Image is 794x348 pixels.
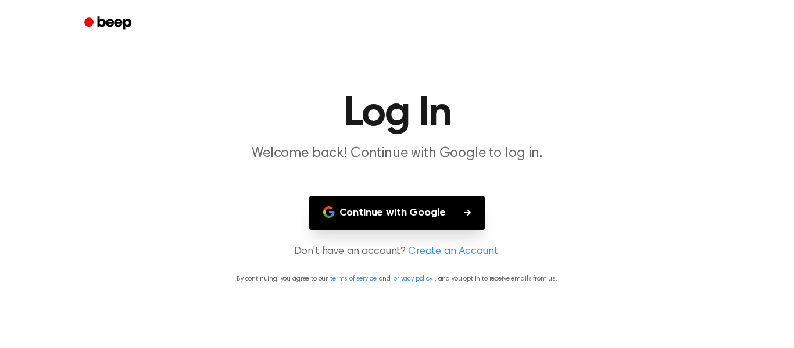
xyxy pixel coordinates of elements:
[309,196,485,230] button: Continue with Google
[76,12,142,35] a: Beep
[14,244,780,260] p: Don't have an account?
[99,93,695,135] h1: Log In
[174,144,620,163] p: Welcome back! Continue with Google to log in.
[393,275,432,282] a: privacy policy
[330,275,376,282] a: terms of service
[408,244,498,260] a: Create an Account
[14,274,780,284] p: By continuing, you agree to our and , and you opt in to receive emails from us.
